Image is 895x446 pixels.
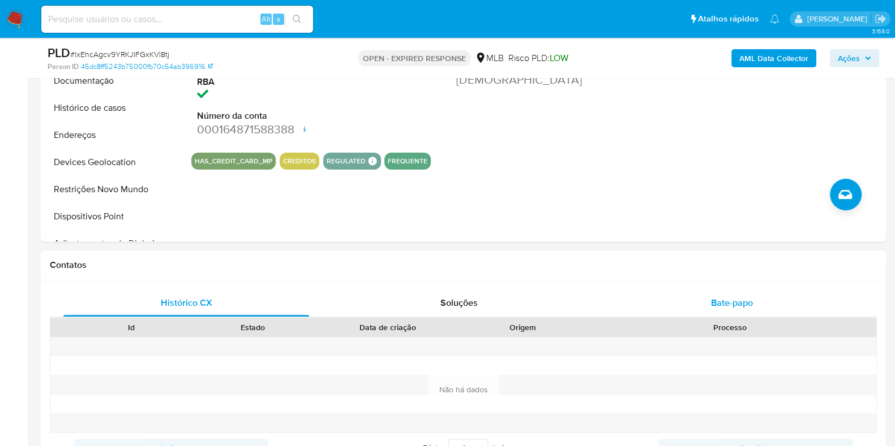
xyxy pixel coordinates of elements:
b: Person ID [48,62,79,72]
dd: [DEMOGRAPHIC_DATA] [456,72,618,88]
span: Alt [262,14,271,24]
dt: RBA [197,76,359,88]
span: LOW [550,51,568,64]
dt: Número da conta [197,110,359,122]
dd: 000164871588388 [197,122,359,137]
button: Documentação [44,67,185,94]
a: Notificações [770,14,780,24]
div: Id [78,322,184,333]
div: MLB [475,52,504,64]
button: Restrições Novo Mundo [44,176,185,203]
button: Adiantamentos de Dinheiro [44,230,185,257]
span: Risco PLD: [508,52,568,64]
button: Dispositivos Point [44,203,185,230]
button: Ações [830,49,879,67]
button: search-icon [285,11,309,27]
div: Estado [200,322,306,333]
div: Processo [592,322,868,333]
span: Histórico CX [161,296,212,309]
div: Origem [470,322,576,333]
span: Bate-papo [711,296,753,309]
a: 45dc8ff5243b75000fb70c54ab396916 [81,62,213,72]
span: 3.158.0 [871,27,889,36]
input: Pesquise usuários ou casos... [41,12,313,27]
b: AML Data Collector [739,49,808,67]
h1: Contatos [50,259,877,271]
p: jhonata.costa@mercadolivre.com [807,14,871,24]
div: Data de criação [322,322,454,333]
span: s [277,14,280,24]
button: Histórico de casos [44,94,185,122]
span: Atalhos rápidos [698,13,759,25]
button: AML Data Collector [731,49,816,67]
button: Devices Geolocation [44,149,185,176]
a: Sair [875,13,887,25]
button: Endereços [44,122,185,149]
b: PLD [48,44,70,62]
p: OPEN - EXPIRED RESPONSE [358,50,470,66]
span: Soluções [440,296,478,309]
span: # lxEhcAgcv9YRKJlFGxKVl8tj [70,49,169,60]
span: Ações [838,49,860,67]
